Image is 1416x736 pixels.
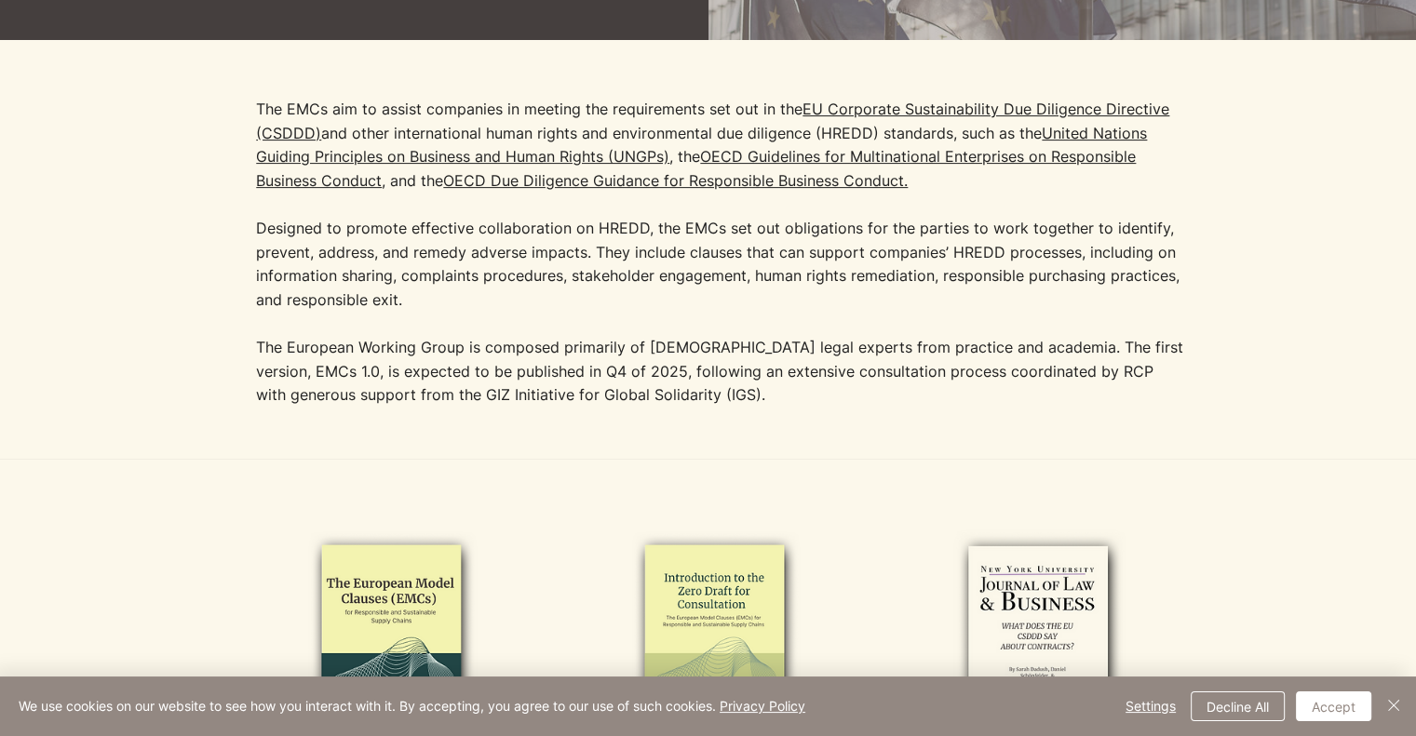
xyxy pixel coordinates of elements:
span: Settings [1126,692,1176,720]
a: Privacy Policy [720,698,805,714]
a: OECD Due Diligence Guidance for Responsible Business Conduct. [443,171,908,190]
span: We use cookies on our website to see how you interact with it. By accepting, you agree to our use... [19,698,805,715]
button: Accept [1296,691,1371,721]
button: Close [1382,691,1405,721]
img: Close [1382,694,1405,716]
a: EU Corporate Sustainability Due Diligence Directive (CSDDD) [256,100,1169,142]
p: The European Working Group is composed primarily of [DEMOGRAPHIC_DATA] legal experts from practic... [256,336,1187,408]
button: Decline All [1191,691,1285,721]
p: The EMCs aim to assist companies in meeting the requirements set out in the and other internation... [256,98,1187,312]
